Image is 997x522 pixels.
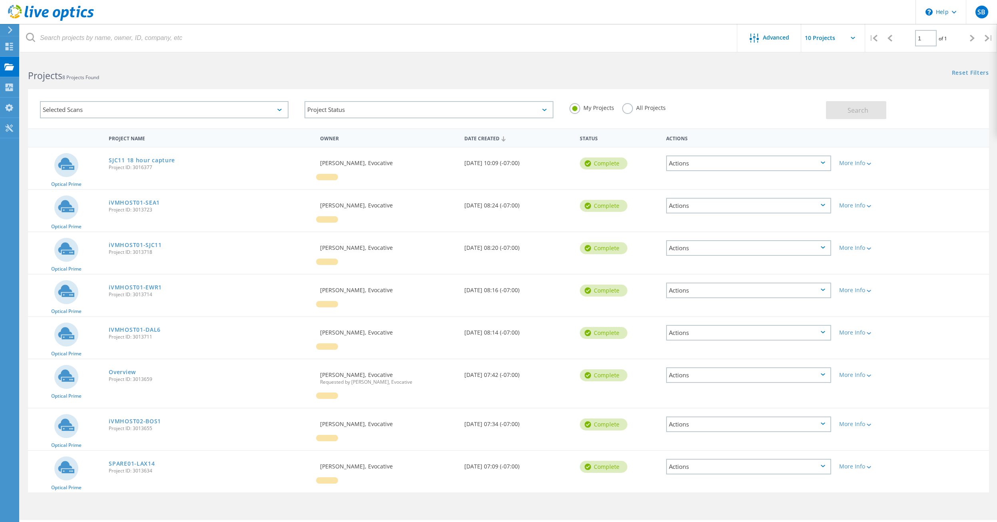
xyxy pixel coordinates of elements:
span: Advanced [763,35,789,40]
a: Overview [109,369,136,375]
div: More Info [839,203,908,208]
div: Actions [666,198,831,213]
span: Optical Prime [51,267,82,271]
div: More Info [839,287,908,293]
a: SJC11 18 hour capture [109,157,175,163]
div: [PERSON_NAME], Evocative [316,232,460,259]
div: Owner [316,130,460,145]
a: iVMHOST01-SEA1 [109,200,160,205]
span: SB [977,9,985,15]
span: 8 Projects Found [62,74,99,81]
div: [PERSON_NAME], Evocative [316,451,460,477]
span: Search [848,106,868,115]
span: Requested by [PERSON_NAME], Evocative [320,380,456,385]
div: Project Status [304,101,553,118]
a: iVMHOST01-EWR1 [109,285,162,290]
div: | [865,24,882,52]
div: [PERSON_NAME], Evocative [316,190,460,216]
div: [DATE] 07:42 (-07:00) [460,359,576,386]
a: iVMHOST01-SJC11 [109,242,162,248]
label: My Projects [569,103,614,111]
div: [DATE] 08:14 (-07:00) [460,317,576,343]
div: Complete [580,327,627,339]
div: | [981,24,997,52]
div: [DATE] 08:20 (-07:00) [460,232,576,259]
span: Project ID: 3013634 [109,468,312,473]
span: Optical Prime [51,485,82,490]
div: Complete [580,200,627,212]
div: More Info [839,245,908,251]
div: Actions [666,459,831,474]
div: [DATE] 08:24 (-07:00) [460,190,576,216]
label: All Projects [622,103,666,111]
div: More Info [839,330,908,335]
div: [PERSON_NAME], Evocative [316,408,460,435]
div: [DATE] 07:09 (-07:00) [460,451,576,477]
span: Project ID: 3016377 [109,165,312,170]
span: Project ID: 3013714 [109,292,312,297]
a: iVMHOST02-BOS1 [109,418,161,424]
div: [DATE] 08:16 (-07:00) [460,275,576,301]
span: Project ID: 3013723 [109,207,312,212]
div: Actions [662,130,835,145]
span: Optical Prime [51,309,82,314]
div: Complete [580,157,627,169]
div: Project Name [105,130,316,145]
div: [PERSON_NAME], Evocative [316,275,460,301]
div: Actions [666,155,831,171]
span: Optical Prime [51,394,82,398]
b: Projects [28,69,62,82]
button: Search [826,101,886,119]
svg: \n [925,8,933,16]
a: Live Optics Dashboard [8,17,94,22]
div: More Info [839,372,908,378]
span: Project ID: 3013659 [109,377,312,382]
div: Complete [580,461,627,473]
a: Reset Filters [952,70,989,77]
div: Complete [580,242,627,254]
span: Project ID: 3013718 [109,250,312,255]
div: Actions [666,367,831,383]
div: Actions [666,240,831,256]
span: Optical Prime [51,351,82,356]
span: Optical Prime [51,224,82,229]
div: Status [576,130,662,145]
div: More Info [839,421,908,427]
div: More Info [839,464,908,469]
a: SPARE01-LAX14 [109,461,155,466]
div: Actions [666,325,831,341]
div: [PERSON_NAME], Evocative [316,359,460,392]
div: Complete [580,369,627,381]
div: Actions [666,416,831,432]
span: Optical Prime [51,443,82,448]
input: Search projects by name, owner, ID, company, etc [20,24,738,52]
span: of 1 [939,35,947,42]
div: Date Created [460,130,576,145]
div: Selected Scans [40,101,289,118]
div: [DATE] 10:09 (-07:00) [460,147,576,174]
div: [PERSON_NAME], Evocative [316,147,460,174]
span: Project ID: 3013711 [109,335,312,339]
span: Optical Prime [51,182,82,187]
div: Complete [580,285,627,297]
span: Project ID: 3013655 [109,426,312,431]
div: More Info [839,160,908,166]
div: [PERSON_NAME], Evocative [316,317,460,343]
div: Actions [666,283,831,298]
a: IVMHOST01-DAL6 [109,327,161,333]
div: [DATE] 07:34 (-07:00) [460,408,576,435]
div: Complete [580,418,627,430]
